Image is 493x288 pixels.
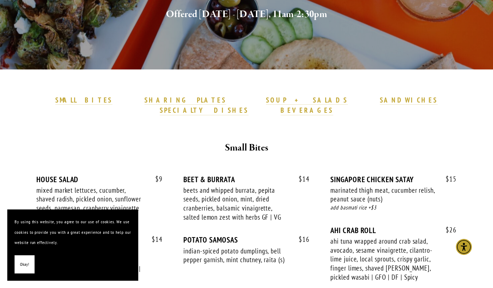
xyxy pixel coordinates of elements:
span: 16 [291,235,310,244]
span: $ [152,235,155,244]
span: 9 [148,175,163,183]
span: $ [299,175,302,183]
span: 14 [291,175,310,183]
strong: SOUP + SALADS [266,96,347,104]
a: SPECIALTY DISHES [160,106,249,115]
h2: Offered [DATE] - [DATE], 11am-2:30pm [49,7,444,22]
p: By using this website, you agree to our use of cookies. We use cookies to provide you with a grea... [15,217,131,248]
div: HOUSE SALAD [36,175,163,184]
span: Okay! [20,259,29,270]
span: $ [446,225,449,234]
a: SHARING PLATES [144,96,226,105]
div: AHI CRAB ROLL [330,226,457,235]
span: $ [299,235,302,244]
span: 15 [438,175,457,183]
div: beets and whipped burrata, pepita seeds, pickled onion, mint, dried cranberries, balsamic vinaigr... [183,186,289,222]
span: $ [155,175,159,183]
div: marinated thigh meat, cucumber relish, peanut sauce (nuts) [330,186,436,204]
section: Cookie banner [7,209,138,281]
a: SANDWICHES [380,96,438,105]
strong: Small Bites [225,141,268,154]
div: POTATO SAMOSAS [183,235,310,244]
strong: SMALL BITES [55,96,112,104]
div: mixed market lettuces, cucumber, shaved radish, pickled onion, sunflower seeds, parmesan, cranber... [36,186,142,222]
div: Accessibility Menu [456,239,472,255]
button: Okay! [15,255,35,274]
a: BEVERAGES [281,106,334,115]
span: 14 [144,235,163,244]
a: SMALL BITES [55,96,112,105]
span: $ [446,175,449,183]
div: SINGAPORE CHICKEN SATAY [330,175,457,184]
span: 26 [438,226,457,234]
strong: SHARING PLATES [144,96,226,104]
div: BEET & BURRATA [183,175,310,184]
div: add basmati rice +$3 [330,204,457,212]
div: ahi tuna wrapped around crab salad, avocado, sesame vinaigrette, cilantro-lime juice, local sprou... [330,237,436,282]
strong: SANDWICHES [380,96,438,104]
div: indian-spiced potato dumplings, bell pepper garnish, mint chutney, raita (s) [183,247,289,264]
a: SOUP + SALADS [266,96,347,105]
